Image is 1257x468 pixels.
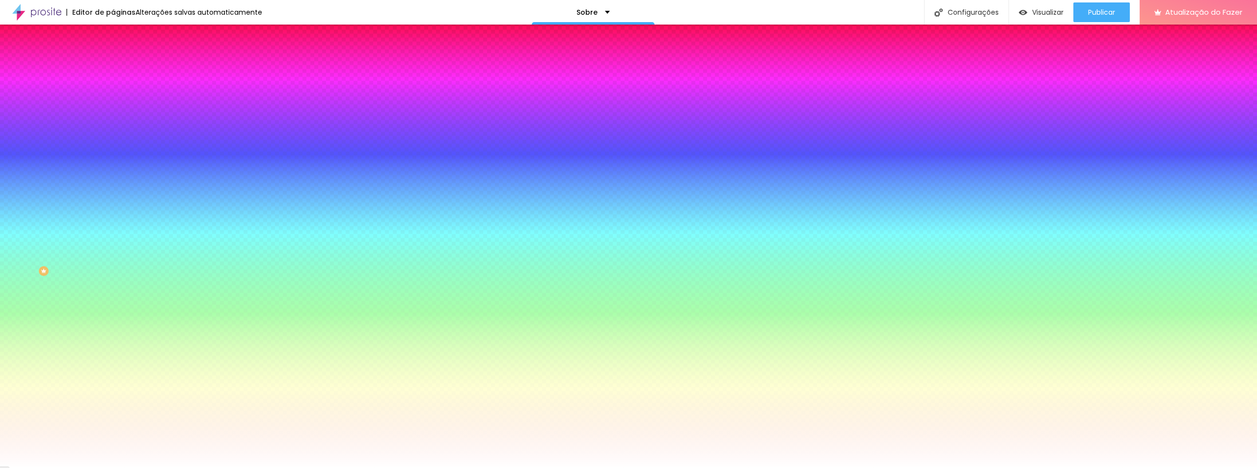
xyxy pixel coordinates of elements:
[576,7,598,17] font: Sobre
[1019,8,1027,17] img: view-1.svg
[948,7,999,17] font: Configurações
[934,8,943,17] img: Ícone
[1032,7,1064,17] font: Visualizar
[136,7,262,17] font: Alterações salvas automaticamente
[1009,2,1073,22] button: Visualizar
[1073,2,1130,22] button: Publicar
[1088,7,1115,17] font: Publicar
[1165,7,1242,17] font: Atualização do Fazer
[72,7,136,17] font: Editor de páginas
